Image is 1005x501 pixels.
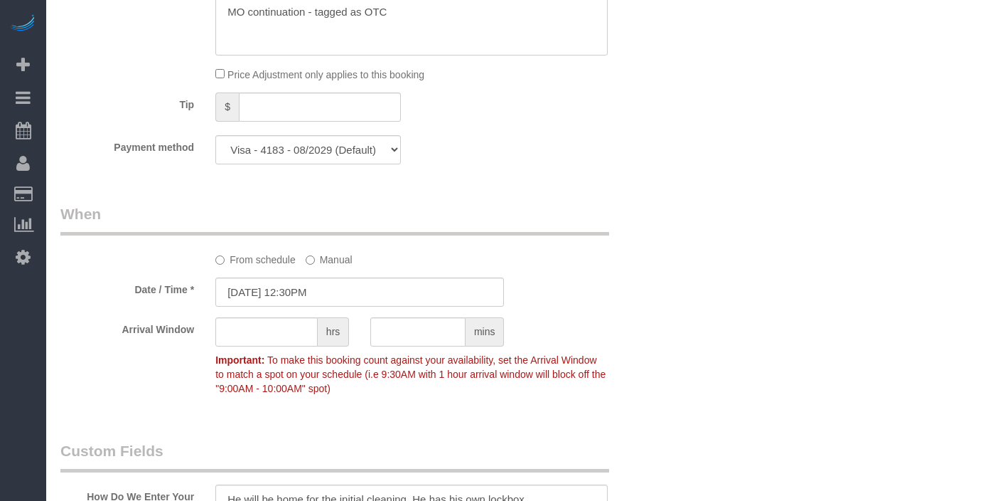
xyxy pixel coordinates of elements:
[215,255,225,265] input: From schedule
[50,135,205,154] label: Payment method
[60,441,609,473] legend: Custom Fields
[50,93,205,112] label: Tip
[227,69,424,80] span: Price Adjustment only applies to this booking
[466,317,505,347] span: mins
[215,354,606,394] span: To make this booking count against your availability, set the Arrival Window to match a spot on y...
[306,248,353,267] label: Manual
[318,317,349,347] span: hrs
[215,354,264,366] strong: Important:
[215,278,504,307] input: MM/DD/YYYY HH:MM
[215,248,296,267] label: From schedule
[215,93,239,122] span: $
[60,204,609,236] legend: When
[50,317,205,337] label: Arrival Window
[306,255,315,265] input: Manual
[9,14,37,34] img: Automaid Logo
[50,278,205,297] label: Date / Time *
